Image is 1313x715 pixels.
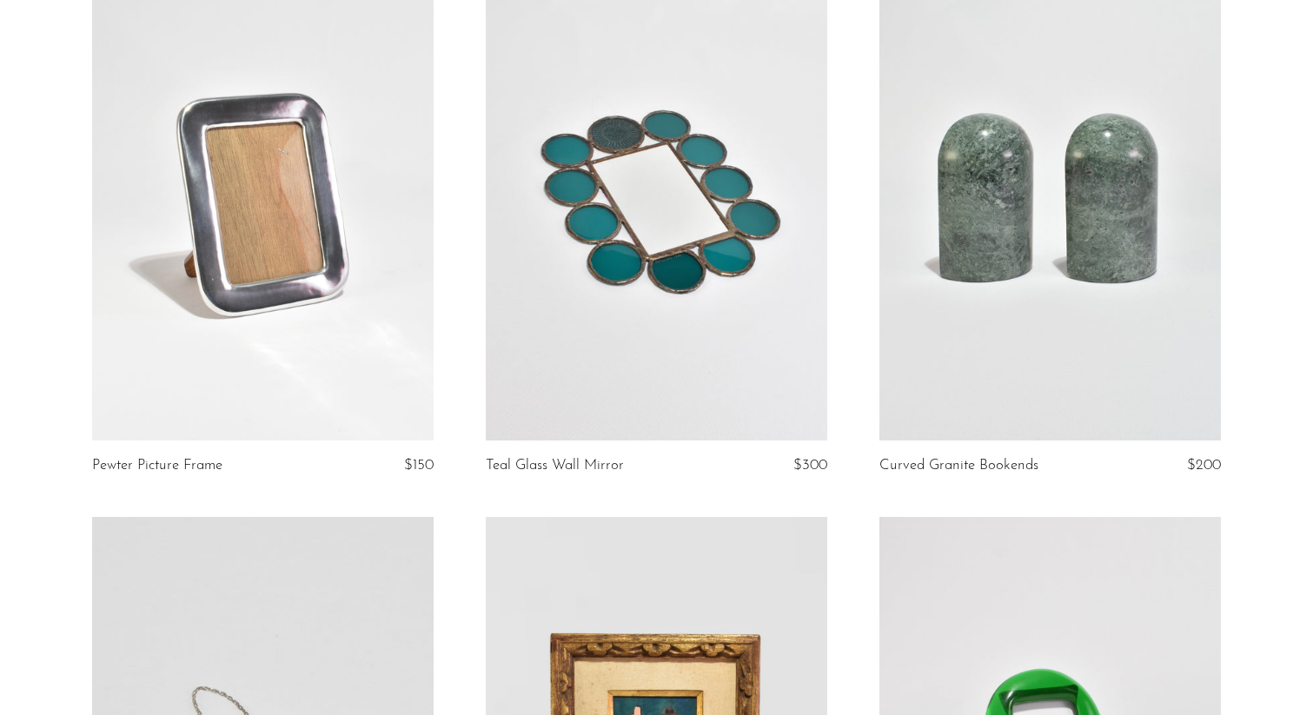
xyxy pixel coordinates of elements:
[404,458,434,473] span: $150
[793,458,827,473] span: $300
[1187,458,1221,473] span: $200
[486,458,624,473] a: Teal Glass Wall Mirror
[879,458,1038,473] a: Curved Granite Bookends
[92,458,222,473] a: Pewter Picture Frame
